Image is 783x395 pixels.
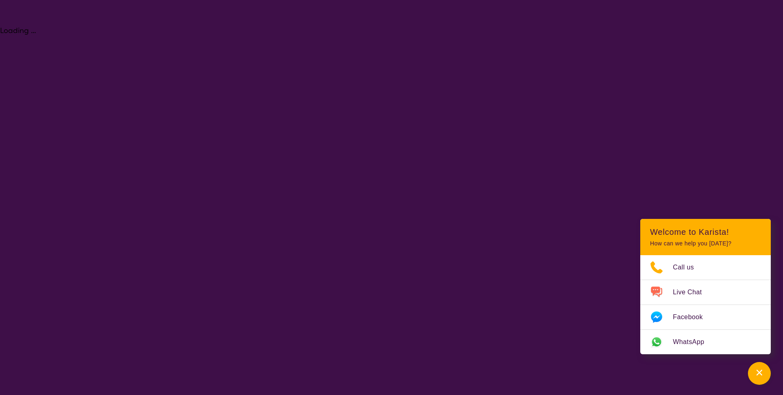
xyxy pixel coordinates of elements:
p: How can we help you [DATE]? [650,240,761,247]
a: Web link opens in a new tab. [640,330,771,354]
span: Live Chat [673,286,712,298]
span: Facebook [673,311,712,323]
span: Call us [673,261,704,274]
h2: Welcome to Karista! [650,227,761,237]
button: Channel Menu [748,362,771,385]
span: WhatsApp [673,336,714,348]
div: Channel Menu [640,219,771,354]
ul: Choose channel [640,255,771,354]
